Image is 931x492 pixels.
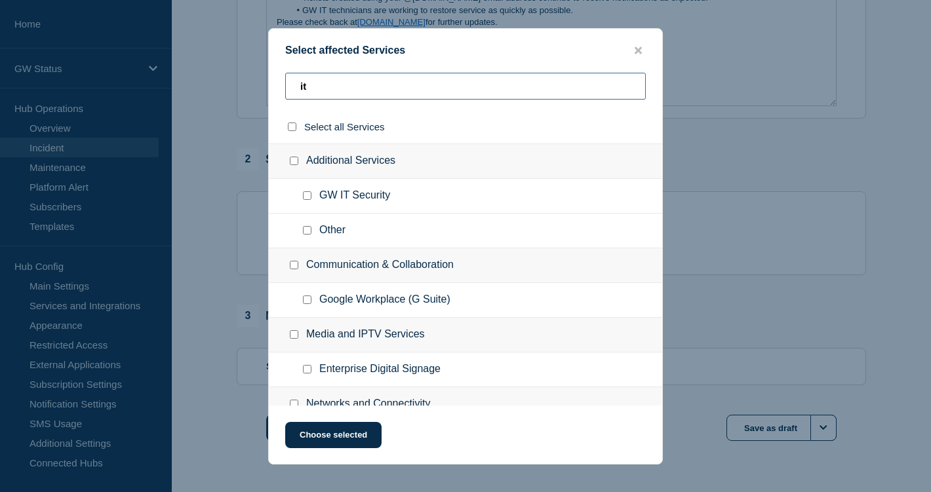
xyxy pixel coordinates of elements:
[288,123,296,131] input: select all checkbox
[269,318,662,352] div: Media and IPTV Services
[303,191,311,200] input: GW IT Security checkbox
[290,400,298,408] input: Networks and Connectivity checkbox
[269,248,662,283] div: Communication & Collaboration
[303,295,311,304] input: Google Workplace (G Suite) checkbox
[290,157,298,165] input: Additional Services checkbox
[290,261,298,269] input: Communication & Collaboration checkbox
[319,293,450,307] span: Google Workplace (G Suite)
[303,226,311,235] input: Other checkbox
[269,387,662,422] div: Networks and Connectivity
[319,363,441,376] span: Enterprise Digital Signage
[319,189,390,202] span: GW IT Security
[631,45,646,57] button: close button
[269,143,662,179] div: Additional Services
[319,224,346,237] span: Other
[303,365,311,373] input: Enterprise Digital Signage checkbox
[269,45,662,57] div: Select affected Services
[290,330,298,339] input: Media and IPTV Services checkbox
[285,422,382,448] button: Choose selected
[285,73,646,100] input: Search
[304,121,385,132] span: Select all Services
